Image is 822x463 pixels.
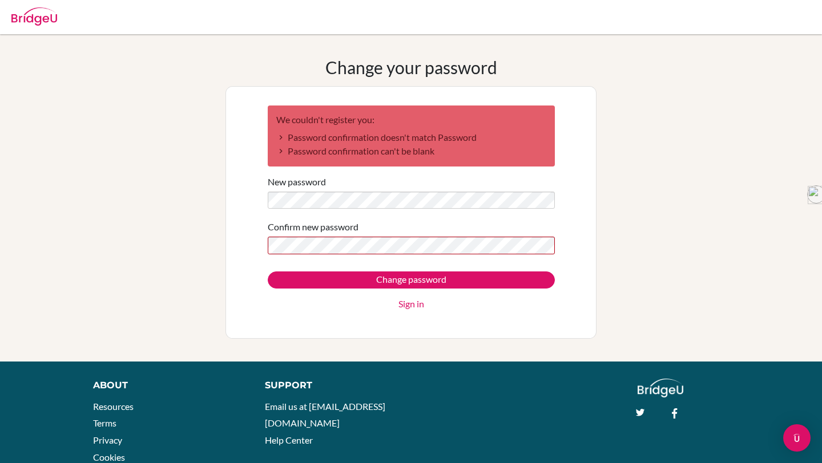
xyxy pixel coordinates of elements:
a: Sign in [398,297,424,311]
a: Cookies [93,452,125,462]
a: Privacy [93,434,122,445]
label: Confirm new password [268,220,358,234]
h1: Change your password [325,57,497,78]
div: Support [265,379,400,392]
li: Password confirmation doesn't match Password [276,131,546,144]
a: Resources [93,401,134,412]
li: Password confirmation can't be blank [276,144,546,158]
a: Terms [93,417,116,428]
a: Email us at [EMAIL_ADDRESS][DOMAIN_NAME] [265,401,385,429]
input: Change password [268,271,555,289]
div: About [93,379,239,392]
div: Open Intercom Messenger [783,424,811,452]
h2: We couldn't register you: [276,114,546,125]
img: logo_white@2x-f4f0deed5e89b7ecb1c2cc34c3e3d731f90f0f143d5ea2071677605dd97b5244.png [638,379,684,397]
a: Help Center [265,434,313,445]
label: New password [268,175,326,189]
img: Bridge-U [11,7,57,26]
